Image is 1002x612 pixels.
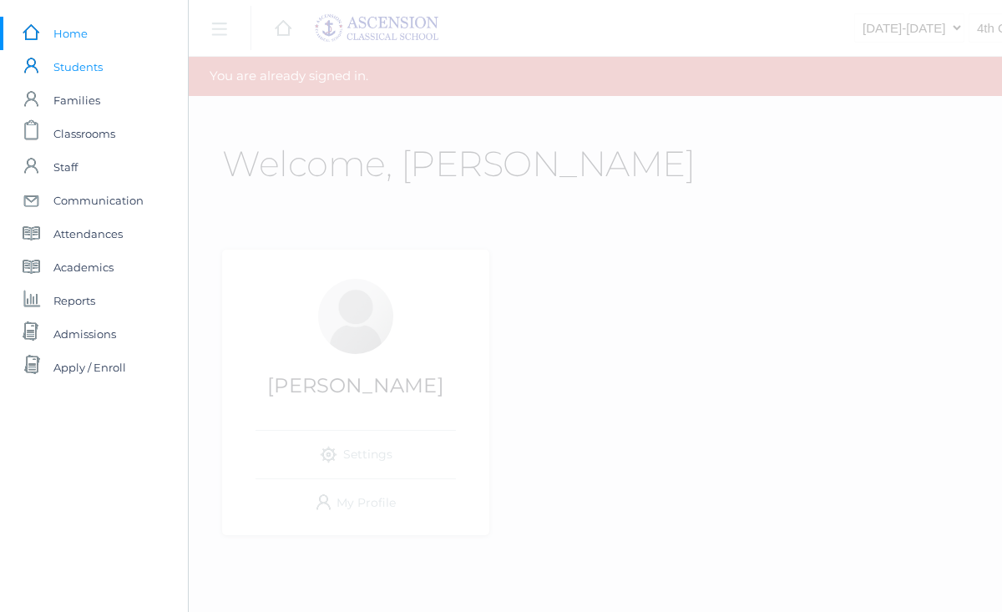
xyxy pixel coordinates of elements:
[53,317,116,351] span: Admissions
[53,250,114,284] span: Academics
[53,17,88,50] span: Home
[53,184,144,217] span: Communication
[53,117,115,150] span: Classrooms
[53,83,100,117] span: Families
[53,150,78,184] span: Staff
[53,351,126,384] span: Apply / Enroll
[53,284,95,317] span: Reports
[53,50,103,83] span: Students
[53,217,123,250] span: Attendances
